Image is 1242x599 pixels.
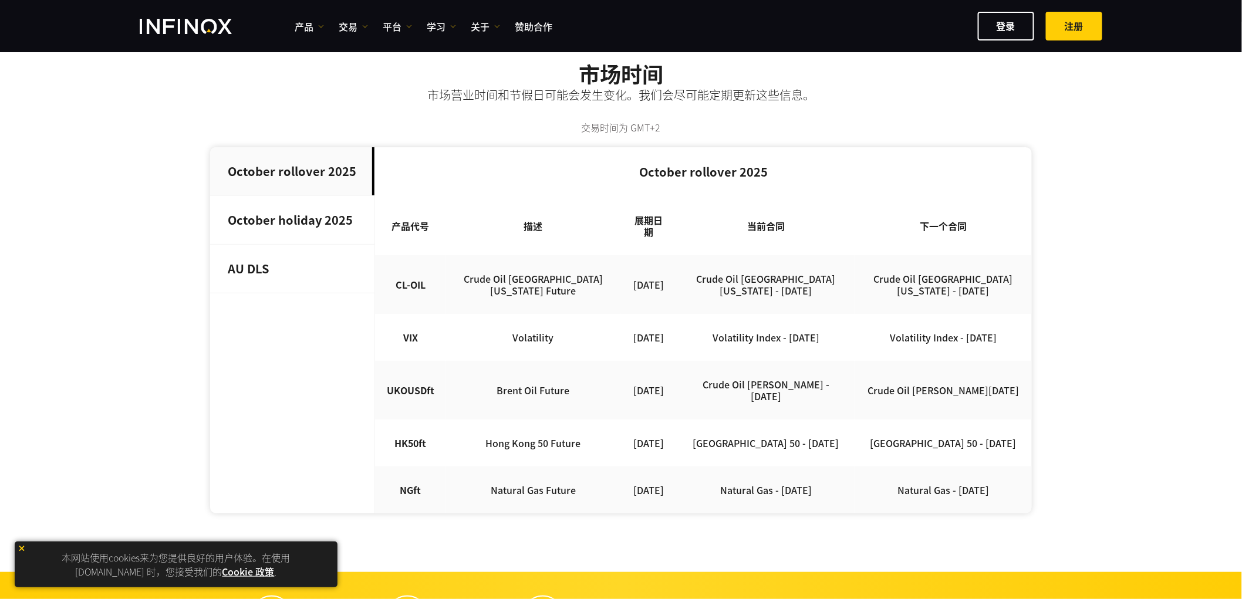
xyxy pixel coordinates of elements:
a: 赞助合作 [515,19,552,33]
strong: October rollover 2025 [639,163,768,180]
td: [DATE] [620,314,677,361]
a: 产品 [295,19,324,33]
td: NGft [375,466,446,513]
strong: October holiday 2025 [228,211,353,228]
strong: 市场时间 [579,58,663,89]
p: 市场营业时间和节假日可能会发生变化。我们会尽可能定期更新这些信息。 [389,87,853,103]
a: 关于 [471,19,500,33]
td: Hong Kong 50 Future [446,419,620,466]
td: Crude Oil [GEOGRAPHIC_DATA][US_STATE] Future [446,255,620,314]
a: Cookie 政策 [222,564,275,578]
td: Natural Gas - [DATE] [855,466,1032,513]
td: UKOUSDft [375,361,446,419]
td: Volatility Index - [DATE] [677,314,855,361]
td: Volatility Index - [DATE] [855,314,1032,361]
td: VIX [375,314,446,361]
a: 学习 [427,19,456,33]
td: Natural Gas Future [446,466,620,513]
td: Crude Oil [PERSON_NAME] - [DATE] [677,361,855,419]
td: Volatility [446,314,620,361]
a: 登录​​ [978,12,1034,40]
td: [DATE] [620,466,677,513]
strong: AU DLS [228,260,269,277]
th: 当前合同 [677,197,855,255]
th: 产品代号 [375,197,446,255]
p: 交易时间为 GMT+2 [210,121,1032,134]
td: [DATE] [620,255,677,314]
td: [GEOGRAPHIC_DATA] 50 - [DATE] [855,419,1032,466]
td: Crude Oil [GEOGRAPHIC_DATA][US_STATE] - [DATE] [677,255,855,314]
strong: October rollover 2025 [228,163,356,180]
a: ​​注册​ [1046,12,1102,40]
td: [GEOGRAPHIC_DATA] 50 - [DATE] [677,419,855,466]
img: yellow close icon [18,544,26,553]
a: INFINOX Logo [140,19,259,34]
td: HK50ft [375,419,446,466]
a: 平台 [383,19,412,33]
th: 描述 [446,197,620,255]
td: CL-OIL [375,255,446,314]
td: [DATE] [620,361,677,419]
td: [DATE] [620,419,677,466]
td: Crude Oil [PERSON_NAME][DATE] [855,361,1032,419]
td: Brent Oil Future [446,361,620,419]
a: 交易 [339,19,368,33]
p: 本网站使用cookies来为您提供良好的用户体验。在使用 [DOMAIN_NAME] 时，您接受我们的 . [21,547,332,581]
td: Natural Gas - [DATE] [677,466,855,513]
td: Crude Oil [GEOGRAPHIC_DATA][US_STATE] - [DATE] [855,255,1032,314]
th: 展期日期 [620,197,677,255]
th: 下一个合同 [855,197,1032,255]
